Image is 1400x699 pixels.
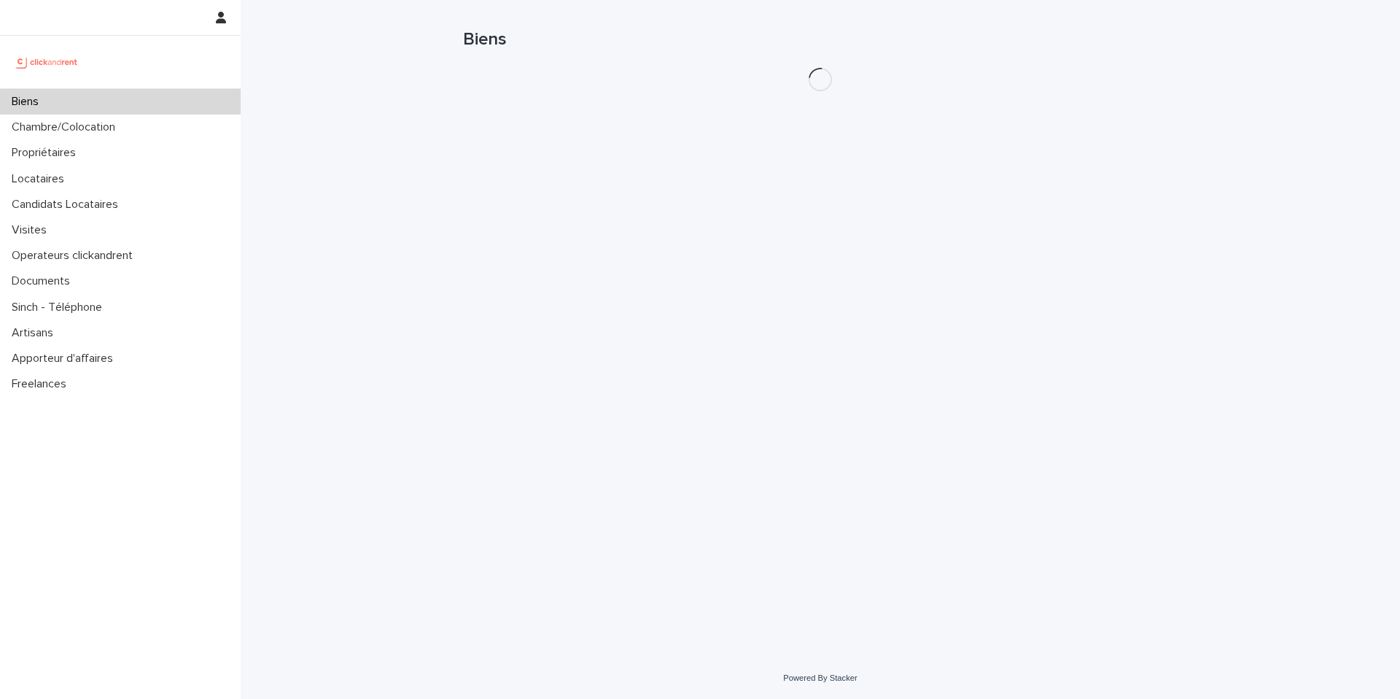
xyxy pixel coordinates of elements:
[783,673,857,682] a: Powered By Stacker
[463,29,1178,50] h1: Biens
[6,223,58,237] p: Visites
[6,249,144,263] p: Operateurs clickandrent
[6,274,82,288] p: Documents
[6,326,65,340] p: Artisans
[6,377,78,391] p: Freelances
[6,95,50,109] p: Biens
[6,120,127,134] p: Chambre/Colocation
[12,47,82,77] img: UCB0brd3T0yccxBKYDjQ
[6,172,76,186] p: Locataires
[6,301,114,314] p: Sinch - Téléphone
[6,352,125,366] p: Apporteur d'affaires
[6,146,87,160] p: Propriétaires
[6,198,130,212] p: Candidats Locataires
